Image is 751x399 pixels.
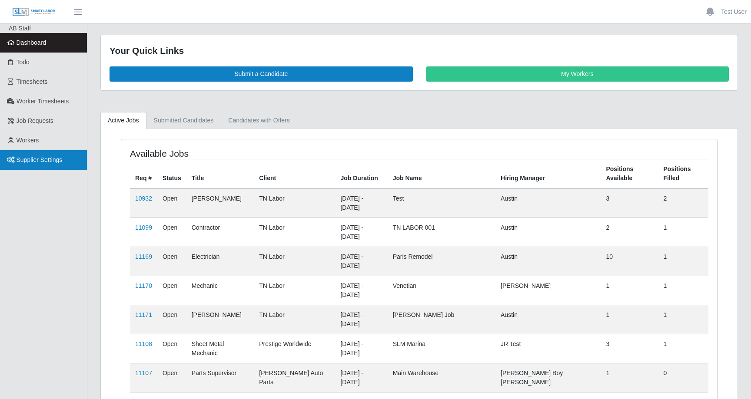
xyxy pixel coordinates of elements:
td: Contractor [186,218,254,247]
td: [PERSON_NAME] [495,276,601,305]
td: TN Labor [254,305,335,334]
span: Job Requests [17,117,54,124]
th: Job Name [388,159,495,188]
th: Positions Filled [658,159,708,188]
a: 11170 [135,282,152,289]
td: Main Warehouse [388,363,495,392]
td: [DATE] - [DATE] [335,363,387,392]
td: TN Labor [254,247,335,276]
td: Austin [495,218,601,247]
td: Austin [495,247,601,276]
a: 11099 [135,224,152,231]
span: Dashboard [17,39,47,46]
span: Todo [17,59,30,66]
a: Test User [721,7,747,16]
th: Client [254,159,335,188]
td: [PERSON_NAME] Job [388,305,495,334]
td: [DATE] - [DATE] [335,276,387,305]
td: 1 [658,276,708,305]
td: 1 [658,247,708,276]
td: Open [157,363,186,392]
a: 11107 [135,369,152,376]
td: Open [157,276,186,305]
td: JR Test [495,334,601,363]
td: TN LABOR 001 [388,218,495,247]
td: [PERSON_NAME] Auto Parts [254,363,335,392]
td: Electrician [186,247,254,276]
td: TN Labor [254,188,335,218]
td: 0 [658,363,708,392]
td: 1 [601,305,658,334]
span: Supplier Settings [17,156,63,163]
th: Hiring Manager [495,159,601,188]
td: [PERSON_NAME] [186,188,254,218]
td: [DATE] - [DATE] [335,188,387,218]
h4: Available Jobs [130,148,363,159]
th: Req # [130,159,157,188]
a: My Workers [426,66,729,82]
a: Submitted Candidates [146,112,221,129]
td: 2 [658,188,708,218]
td: Mechanic [186,276,254,305]
td: 10 [601,247,658,276]
span: Workers [17,137,39,144]
img: SLM Logo [12,7,56,17]
td: [DATE] - [DATE] [335,247,387,276]
td: Paris Remodel [388,247,495,276]
td: Open [157,334,186,363]
td: 3 [601,334,658,363]
td: Open [157,247,186,276]
td: 1 [658,305,708,334]
td: Austin [495,305,601,334]
a: Active Jobs [100,112,146,129]
td: Austin [495,188,601,218]
td: TN Labor [254,218,335,247]
a: 11169 [135,253,152,260]
td: [PERSON_NAME] Boy [PERSON_NAME] [495,363,601,392]
td: SLM Marina [388,334,495,363]
td: 1 [658,334,708,363]
td: [DATE] - [DATE] [335,305,387,334]
th: Positions Available [601,159,658,188]
span: AB Staff [9,25,31,32]
td: [DATE] - [DATE] [335,218,387,247]
td: 2 [601,218,658,247]
span: Timesheets [17,78,48,85]
span: Worker Timesheets [17,98,69,105]
div: Your Quick Links [110,44,729,58]
td: Prestige Worldwide [254,334,335,363]
td: Open [157,305,186,334]
td: Open [157,188,186,218]
td: 1 [658,218,708,247]
a: 11108 [135,340,152,347]
td: Open [157,218,186,247]
td: Parts Supervisor [186,363,254,392]
a: Submit a Candidate [110,66,413,82]
td: TN Labor [254,276,335,305]
th: Status [157,159,186,188]
a: 10932 [135,195,152,202]
td: 1 [601,276,658,305]
a: 11171 [135,311,152,318]
td: 1 [601,363,658,392]
th: Title [186,159,254,188]
th: Job Duration [335,159,387,188]
td: Venetian [388,276,495,305]
td: 3 [601,188,658,218]
a: Candidates with Offers [221,112,297,129]
td: Sheet Metal Mechanic [186,334,254,363]
td: Test [388,188,495,218]
td: [DATE] - [DATE] [335,334,387,363]
td: [PERSON_NAME] [186,305,254,334]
